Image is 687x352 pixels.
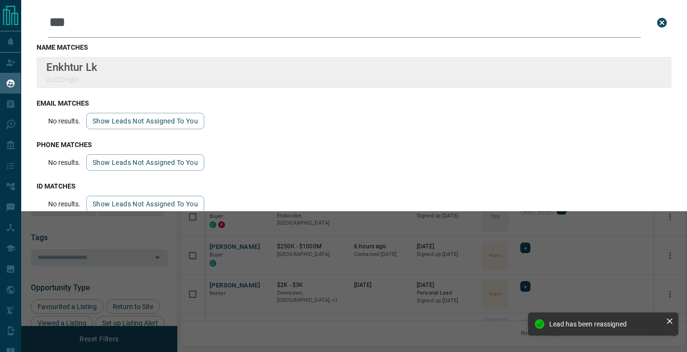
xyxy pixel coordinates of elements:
h3: id matches [37,182,672,190]
div: Lead has been reassigned [549,320,662,328]
p: zul22xx@x [46,76,97,83]
p: Enkhtur Lk [46,61,97,73]
button: show leads not assigned to you [86,196,204,212]
button: show leads not assigned to you [86,113,204,129]
button: close search bar [652,13,672,32]
button: show leads not assigned to you [86,154,204,171]
h3: phone matches [37,141,672,149]
p: No results. [48,200,80,208]
p: No results. [48,117,80,125]
p: No results. [48,159,80,166]
h3: name matches [37,43,672,51]
h3: email matches [37,99,672,107]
